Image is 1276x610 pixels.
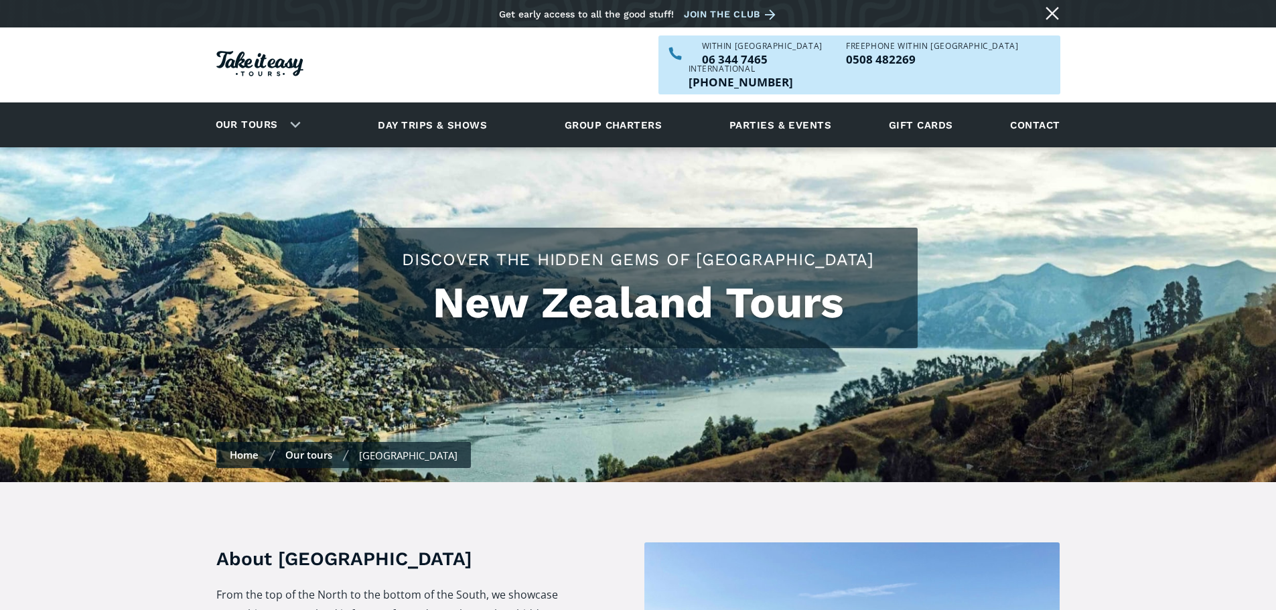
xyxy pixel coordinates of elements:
nav: breadcrumbs [216,442,471,468]
a: Close message [1042,3,1063,24]
a: Group charters [548,106,679,143]
div: WITHIN [GEOGRAPHIC_DATA] [702,42,823,50]
h3: About [GEOGRAPHIC_DATA] [216,546,560,572]
div: Get early access to all the good stuff! [499,9,674,19]
a: Call us outside of NZ on +6463447465 [689,76,793,88]
div: [GEOGRAPHIC_DATA] [359,449,457,462]
a: Gift cards [882,106,960,143]
a: Our tours [285,448,332,461]
a: Our tours [206,109,288,141]
h1: New Zealand Tours [372,278,904,328]
a: Homepage [216,44,303,86]
img: Take it easy Tours logo [216,51,303,76]
a: Parties & events [723,106,838,143]
a: Join the club [684,6,780,23]
p: 06 344 7465 [702,54,823,65]
a: Call us freephone within NZ on 0508482269 [846,54,1018,65]
a: Call us within NZ on 063447465 [702,54,823,65]
div: International [689,65,793,73]
p: 0508 482269 [846,54,1018,65]
a: Home [230,448,259,461]
a: Contact [1003,106,1066,143]
h2: Discover the hidden gems of [GEOGRAPHIC_DATA] [372,248,904,271]
a: Day trips & shows [361,106,504,143]
div: Our tours [200,106,311,143]
p: [PHONE_NUMBER] [689,76,793,88]
div: Freephone WITHIN [GEOGRAPHIC_DATA] [846,42,1018,50]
